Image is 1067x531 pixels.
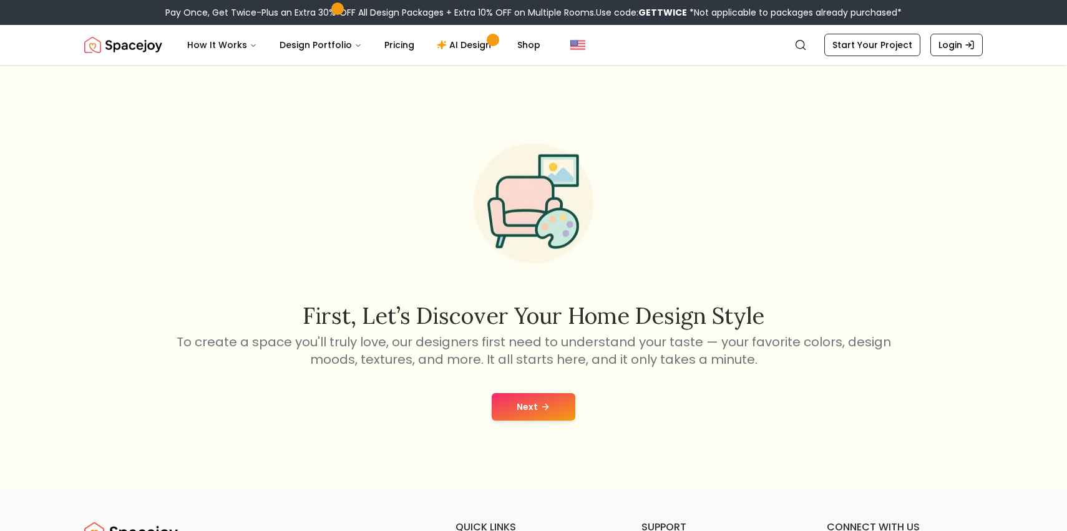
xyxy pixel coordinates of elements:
[177,32,550,57] nav: Main
[596,6,687,19] span: Use code:
[165,6,902,19] div: Pay Once, Get Twice-Plus an Extra 30% OFF All Design Packages + Extra 10% OFF on Multiple Rooms.
[174,333,893,368] p: To create a space you'll truly love, our designers first need to understand your taste — your fav...
[374,32,424,57] a: Pricing
[84,25,983,65] nav: Global
[427,32,505,57] a: AI Design
[84,32,162,57] img: Spacejoy Logo
[84,32,162,57] a: Spacejoy
[492,393,575,421] button: Next
[270,32,372,57] button: Design Portfolio
[507,32,550,57] a: Shop
[930,34,983,56] a: Login
[687,6,902,19] span: *Not applicable to packages already purchased*
[570,37,585,52] img: United States
[454,124,613,283] img: Start Style Quiz Illustration
[177,32,267,57] button: How It Works
[824,34,920,56] a: Start Your Project
[638,6,687,19] b: GETTWICE
[174,303,893,328] h2: First, let’s discover your home design style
